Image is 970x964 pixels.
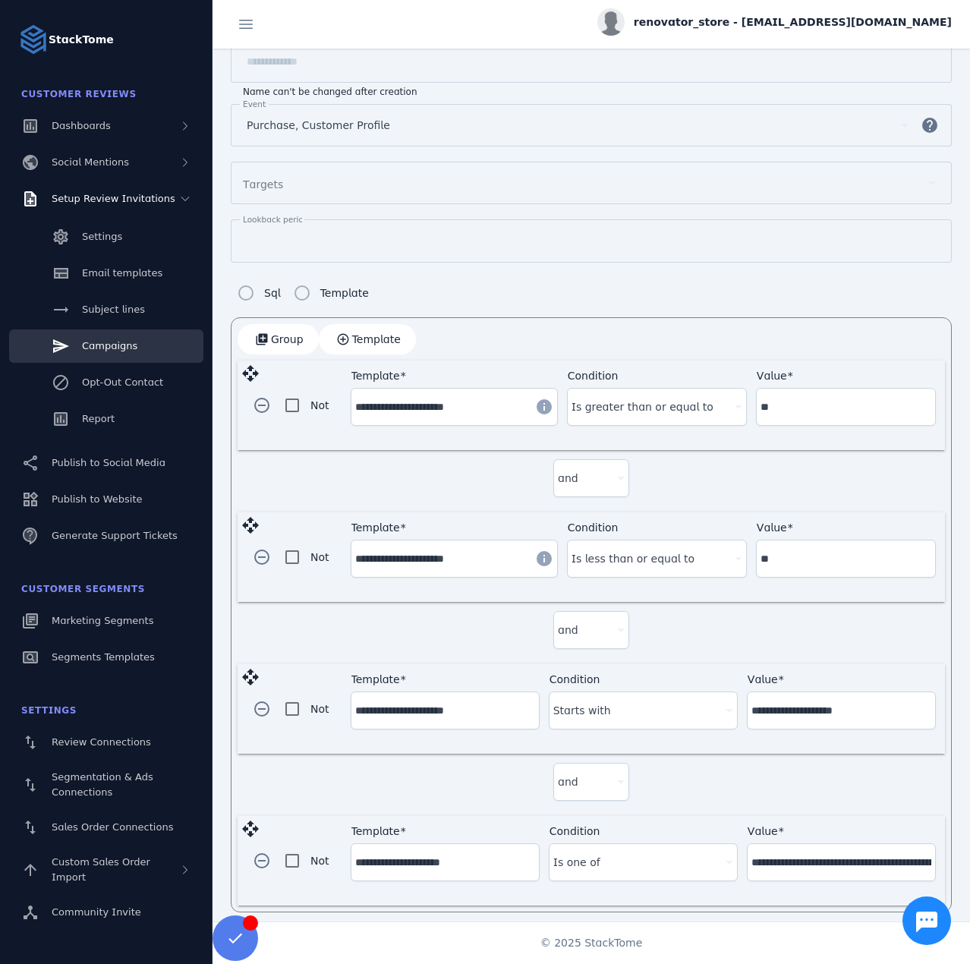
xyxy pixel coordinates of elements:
button: Template [319,324,416,354]
mat-label: Value [757,521,787,534]
mat-hint: Name can't be changed after creation [243,83,417,98]
span: Publish to Website [52,493,142,505]
label: Not [307,852,329,870]
span: Email templates [82,267,162,279]
span: Group [271,334,304,345]
span: Publish to Social Media [52,457,165,468]
label: Not [307,396,329,414]
span: Is less than or equal to [572,550,695,568]
input: Template [355,398,526,416]
mat-form-field: Segment targets [231,162,952,219]
span: Customer Segments [21,584,145,594]
span: and [558,621,578,639]
mat-label: Value [757,370,787,382]
mat-label: Events [243,99,270,109]
span: Custom Sales Order Import [52,856,150,883]
img: profile.jpg [597,8,625,36]
a: Marketing Segments [9,604,203,638]
span: Segments Templates [52,651,155,663]
span: Community Invite [52,906,141,918]
span: Dashboards [52,120,111,131]
button: Group [238,324,319,354]
a: Campaigns [9,329,203,363]
span: Is greater than or equal to [572,398,713,416]
input: Template [355,701,535,720]
span: Campaigns [82,340,137,351]
span: Settings [82,231,122,242]
a: Generate Support Tickets [9,519,203,553]
mat-radio-group: Segment config type [231,278,369,308]
a: Report [9,402,203,436]
span: Customer Reviews [21,89,137,99]
a: Subject lines [9,293,203,326]
mat-label: Condition [550,825,600,837]
a: Publish to Website [9,483,203,516]
mat-form-field: Segment events [231,104,952,162]
mat-icon: info [535,550,553,568]
a: Review Connections [9,726,203,759]
a: Settings [9,220,203,254]
span: Template [352,334,401,345]
a: Sales Order Connections [9,811,203,844]
mat-label: Condition [568,521,619,534]
mat-icon: help [912,116,948,134]
span: Setup Review Invitations [52,193,175,204]
a: Email templates [9,257,203,290]
mat-label: Template [351,825,400,837]
a: Segments Templates [9,641,203,674]
a: Opt-Out Contact [9,366,203,399]
mat-label: Lookback period [243,215,309,224]
mat-label: Template [351,673,400,685]
span: © 2025 StackTome [540,935,643,951]
input: Template [355,853,535,871]
label: Template [317,284,369,302]
a: Community Invite [9,896,203,929]
span: Segmentation & Ads Connections [52,771,153,798]
span: Subject lines [82,304,145,315]
label: Sql [261,284,281,302]
label: Not [307,548,329,566]
label: Not [307,700,329,718]
span: Purchase, Customer Profile [247,116,390,134]
mat-label: Value [748,673,778,685]
mat-label: Template [351,521,400,534]
mat-label: Targets [243,178,283,191]
mat-label: Value [748,825,778,837]
span: Opt-Out Contact [82,376,163,388]
input: Template [355,550,526,568]
span: Marketing Segments [52,615,153,626]
span: and [558,469,578,487]
button: renovator_store - [EMAIL_ADDRESS][DOMAIN_NAME] [597,8,952,36]
mat-label: Template [351,370,400,382]
span: Settings [21,705,77,716]
span: Report [82,413,115,424]
mat-icon: info [535,398,553,416]
span: Starts with [553,701,611,720]
a: Segmentation & Ads Connections [9,762,203,808]
span: and [558,773,578,791]
mat-form-field: Segment name [231,39,952,98]
span: Generate Support Tickets [52,530,178,541]
img: Logo image [18,24,49,55]
span: Review Connections [52,736,151,748]
a: Publish to Social Media [9,446,203,480]
span: Sales Order Connections [52,821,173,833]
strong: StackTome [49,32,114,48]
span: Is one of [553,853,600,871]
mat-label: Condition [550,673,600,685]
mat-label: Condition [568,370,619,382]
span: renovator_store - [EMAIL_ADDRESS][DOMAIN_NAME] [634,14,952,30]
span: Social Mentions [52,156,129,168]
